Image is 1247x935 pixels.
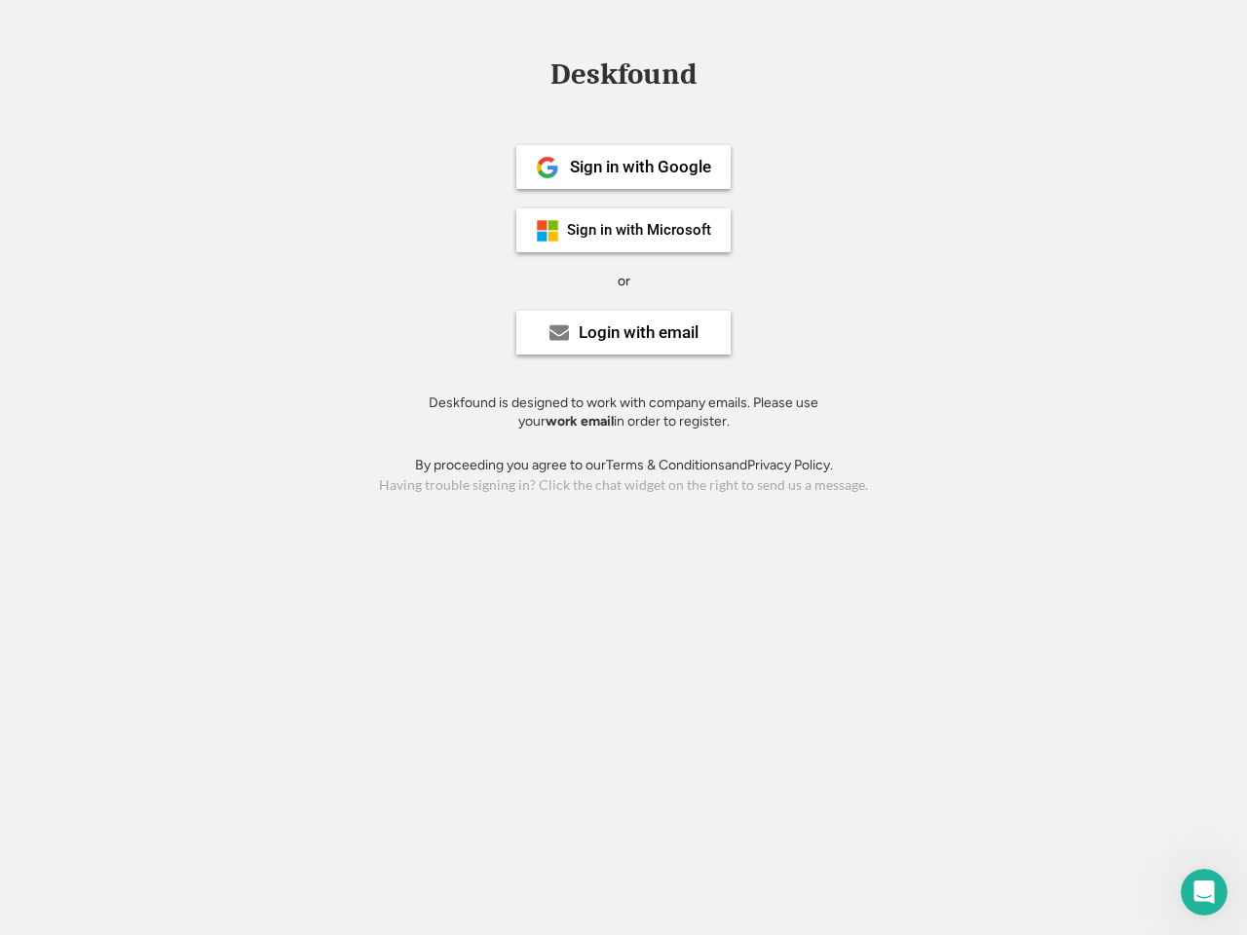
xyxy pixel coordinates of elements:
iframe: Intercom live chat [1181,869,1228,916]
img: ms-symbollockup_mssymbol_19.png [536,219,559,243]
div: Deskfound is designed to work with company emails. Please use your in order to register. [404,393,843,431]
a: Terms & Conditions [606,457,725,473]
div: Deskfound [541,59,706,90]
strong: work email [546,413,614,430]
div: Sign in with Microsoft [567,223,711,238]
div: Login with email [579,324,699,341]
div: By proceeding you agree to our and [415,456,833,475]
a: Privacy Policy. [747,457,833,473]
div: or [618,272,630,291]
div: Sign in with Google [570,159,711,175]
img: 1024px-Google__G__Logo.svg.png [536,156,559,179]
